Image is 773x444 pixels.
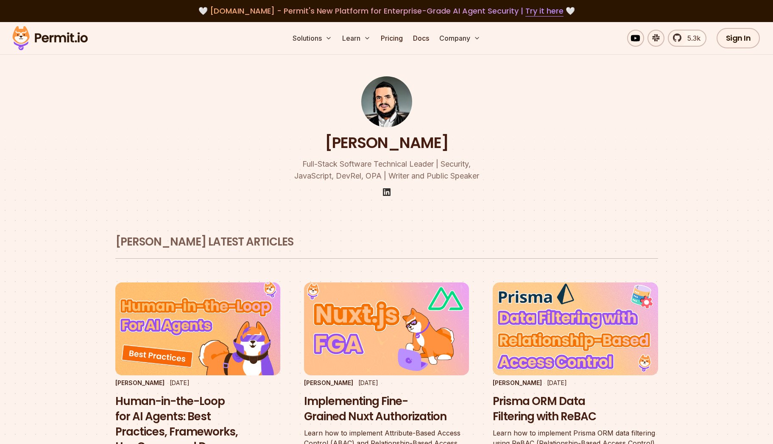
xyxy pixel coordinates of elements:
button: Learn [339,30,374,47]
img: linkedin [382,187,392,197]
p: [PERSON_NAME] [493,379,542,387]
time: [DATE] [547,379,567,386]
p: Full-Stack Software Technical Leader | Security, JavaScript, DevRel, OPA | Writer and Public Speaker [224,158,550,182]
h3: Implementing Fine-Grained Nuxt Authorization [304,394,469,424]
h1: [PERSON_NAME] [325,132,449,154]
h2: [PERSON_NAME] latest articles [115,235,658,250]
a: Try it here [525,6,564,17]
a: Pricing [377,30,406,47]
a: Docs [410,30,433,47]
time: [DATE] [170,379,190,386]
img: Permit logo [8,24,92,53]
span: 5.3k [682,33,700,43]
img: Prisma ORM Data Filtering with ReBAC [493,282,658,375]
button: Solutions [289,30,335,47]
span: [DOMAIN_NAME] - Permit's New Platform for Enterprise-Grade AI Agent Security | [210,6,564,16]
img: Implementing Fine-Grained Nuxt Authorization [304,282,469,375]
div: 🤍 🤍 [20,5,753,17]
h3: Prisma ORM Data Filtering with ReBAC [493,394,658,424]
time: [DATE] [358,379,378,386]
img: Gabriel L. Manor [361,76,412,127]
a: Sign In [717,28,760,48]
p: [PERSON_NAME] [304,379,353,387]
a: 5.3k [668,30,706,47]
button: Company [436,30,484,47]
p: [PERSON_NAME] [115,379,165,387]
img: Human-in-the-Loop for AI Agents: Best Practices, Frameworks, Use Cases, and Demo [115,282,280,375]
